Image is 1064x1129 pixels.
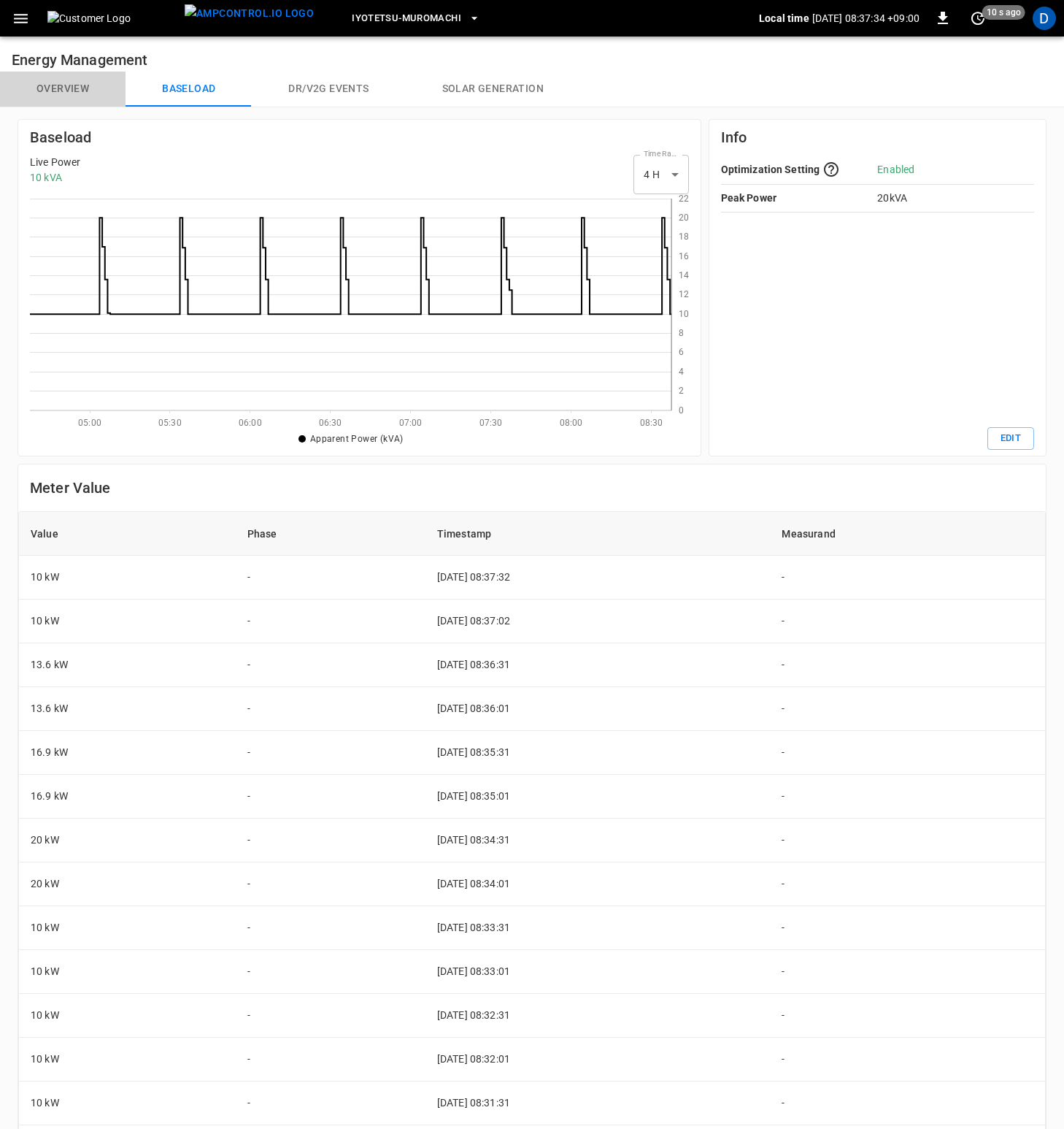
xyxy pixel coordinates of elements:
img: Customer Logo [47,11,179,26]
td: 10 kW [19,556,236,600]
td: 20 kW [19,862,236,906]
td: [DATE] 08:33:01 [425,950,771,994]
td: [DATE] 08:35:01 [425,775,771,819]
text: 07:00 [399,418,423,428]
text: 18 [679,231,689,242]
span: 10 s ago [982,5,1025,20]
td: [DATE] 08:36:31 [425,643,771,687]
h6: Info [721,126,1034,149]
p: Peak Power [721,191,878,206]
text: 12 [679,289,689,299]
td: [DATE] 08:37:32 [425,556,771,600]
p: Live Power [30,155,80,170]
td: [DATE] 08:37:02 [425,600,771,643]
text: 05:00 [78,418,101,428]
td: - [770,994,1045,1038]
td: - [236,556,425,600]
td: - [236,1082,425,1125]
text: 08:30 [640,418,663,428]
text: 6 [679,348,684,358]
td: 10 kW [19,1082,236,1125]
td: [DATE] 08:33:31 [425,906,771,950]
text: 10 [679,309,689,319]
h6: Meter Value [30,476,1034,500]
td: - [236,1038,425,1082]
td: [DATE] 08:34:31 [425,819,771,862]
text: 8 [679,328,684,338]
td: [DATE] 08:31:31 [425,1082,771,1125]
img: ampcontrol.io logo [185,4,314,23]
text: 16 [679,251,689,261]
td: - [770,687,1045,731]
td: - [770,906,1045,950]
button: Baseload [126,72,252,107]
p: Local time [759,11,809,26]
td: - [770,1038,1045,1082]
p: Enabled [877,162,1034,177]
td: - [236,731,425,775]
text: 22 [679,194,689,204]
th: Measurand [770,512,1045,556]
span: Iyotetsu-Muromachi [352,10,461,27]
td: 20 kW [19,819,236,862]
td: - [770,556,1045,600]
td: 10 kW [19,906,236,950]
button: Edit [987,427,1034,450]
td: 10 kW [19,1038,236,1082]
text: 08:00 [560,418,583,428]
text: 14 [679,270,689,280]
td: - [236,600,425,643]
td: 16.9 kW [19,775,236,819]
td: 13.6 kW [19,643,236,687]
td: [DATE] 08:36:01 [425,687,771,731]
button: Dr/V2G events [252,72,405,107]
text: 06:30 [319,418,342,428]
button: Iyotetsu-Muromachi [346,4,486,33]
td: - [770,600,1045,643]
button: Solar generation [406,72,580,107]
td: - [236,994,425,1038]
td: - [770,775,1045,819]
th: Value [19,512,236,556]
p: 10 kVA [30,170,80,185]
td: - [236,906,425,950]
td: - [770,950,1045,994]
td: - [236,862,425,906]
td: 10 kW [19,950,236,994]
span: Apparent Power (kVA) [310,434,404,444]
td: 16.9 kW [19,731,236,775]
td: - [236,643,425,687]
text: 07:30 [479,418,503,428]
p: 20 kVA [877,191,1034,206]
td: - [236,950,425,994]
td: [DATE] 08:35:31 [425,731,771,775]
td: - [770,1082,1045,1125]
th: Timestamp [425,512,771,556]
div: 4 H [633,155,688,194]
td: - [236,775,425,819]
th: Phase [236,512,425,556]
td: 10 kW [19,994,236,1038]
td: - [770,862,1045,906]
label: Time Range [644,148,681,160]
td: - [236,687,425,731]
td: - [770,643,1045,687]
p: [DATE] 08:37:34 +09:00 [812,11,920,26]
text: 20 [679,213,689,223]
td: - [770,819,1045,862]
button: set refresh interval [966,7,990,30]
text: 06:00 [239,418,262,428]
td: [DATE] 08:32:01 [425,1038,771,1082]
text: 05:30 [158,418,182,428]
td: - [770,731,1045,775]
text: 0 [679,405,684,416]
text: 4 [679,367,684,377]
td: 10 kW [19,600,236,643]
td: - [236,819,425,862]
td: [DATE] 08:32:31 [425,994,771,1038]
text: 2 [679,386,684,396]
div: profile-icon [1033,7,1056,30]
td: [DATE] 08:34:01 [425,862,771,906]
td: 13.6 kW [19,687,236,731]
p: Optimization Setting [721,162,820,177]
